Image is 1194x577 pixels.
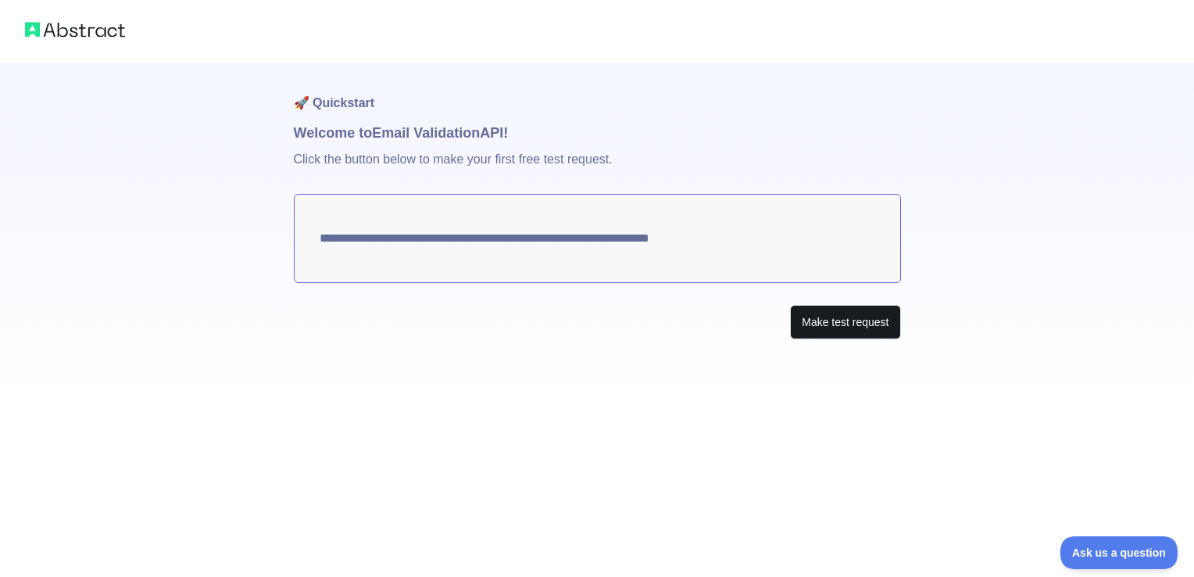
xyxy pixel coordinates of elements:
[294,122,901,144] h1: Welcome to Email Validation API!
[1060,536,1178,569] iframe: Toggle Customer Support
[25,19,125,41] img: Abstract logo
[790,305,900,340] button: Make test request
[294,144,901,194] p: Click the button below to make your first free test request.
[294,63,901,122] h1: 🚀 Quickstart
